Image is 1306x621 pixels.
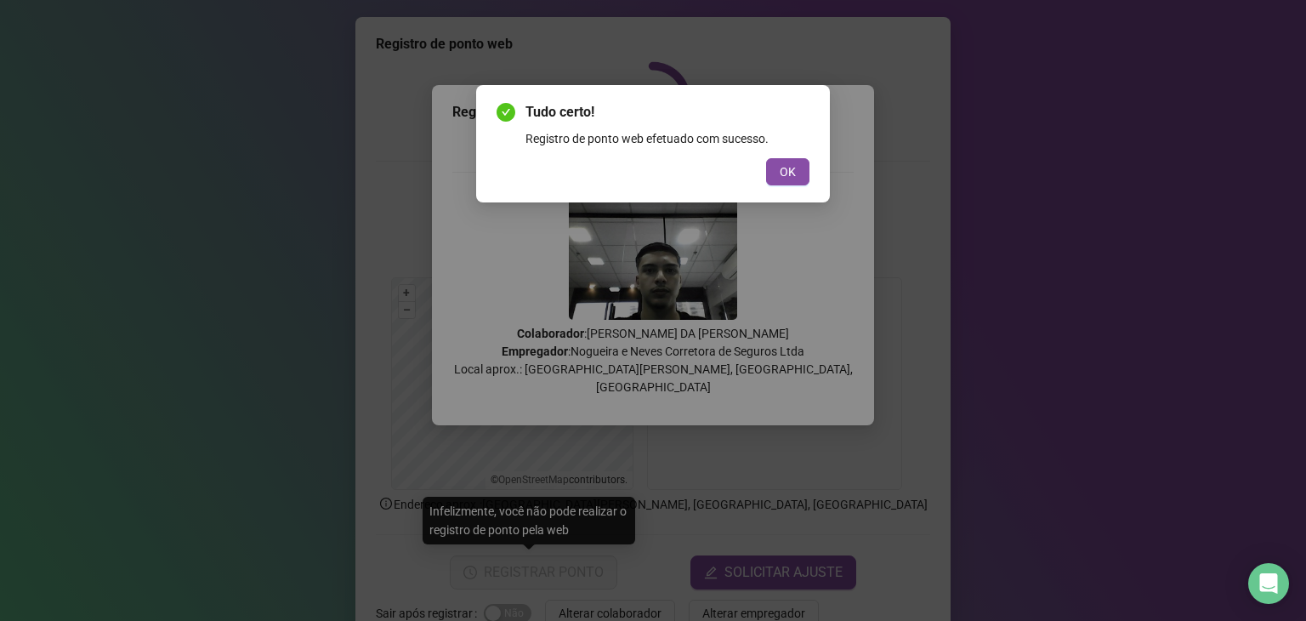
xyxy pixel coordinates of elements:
div: Registro de ponto web efetuado com sucesso. [525,129,809,148]
span: Tudo certo! [525,102,809,122]
span: check-circle [497,103,515,122]
span: OK [780,162,796,181]
button: OK [766,158,809,185]
div: Open Intercom Messenger [1248,563,1289,604]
